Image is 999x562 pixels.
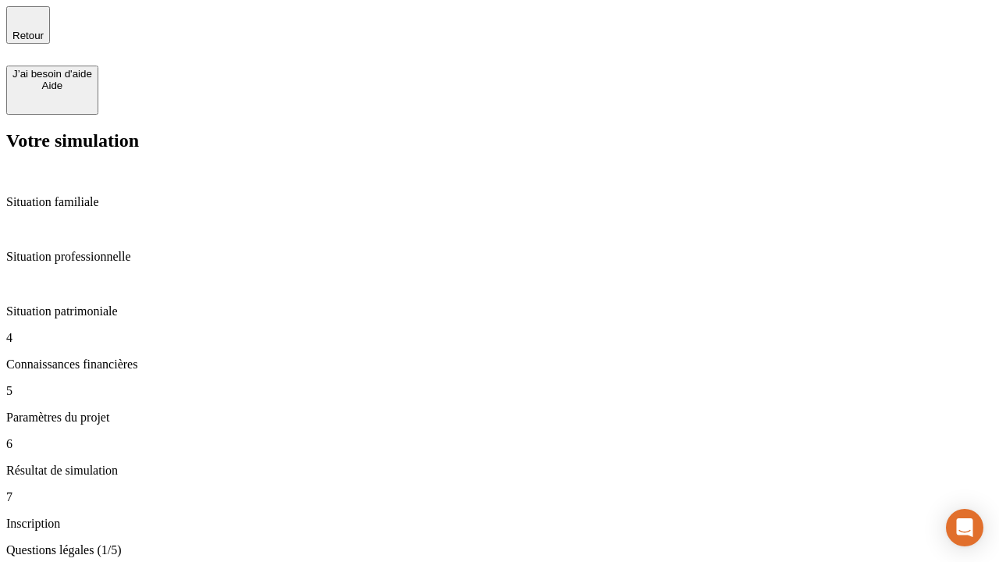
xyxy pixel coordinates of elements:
div: Open Intercom Messenger [946,509,983,546]
p: Situation professionnelle [6,250,993,264]
div: Aide [12,80,92,91]
div: J’ai besoin d'aide [12,68,92,80]
p: 7 [6,490,993,504]
span: Retour [12,30,44,41]
p: 5 [6,384,993,398]
p: Paramètres du projet [6,411,993,425]
button: J’ai besoin d'aideAide [6,66,98,115]
p: Situation familiale [6,195,993,209]
p: Questions légales (1/5) [6,543,993,557]
button: Retour [6,6,50,44]
p: Inscription [6,517,993,531]
p: 6 [6,437,993,451]
p: 4 [6,331,993,345]
p: Situation patrimoniale [6,304,993,318]
p: Résultat de simulation [6,464,993,478]
p: Connaissances financières [6,357,993,372]
h2: Votre simulation [6,130,993,151]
